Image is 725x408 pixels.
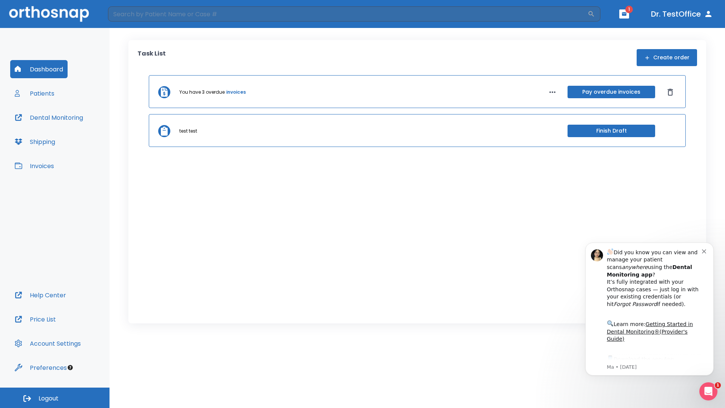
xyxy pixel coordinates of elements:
[10,334,85,352] button: Account Settings
[9,6,89,22] img: Orthosnap
[108,6,588,22] input: Search by Patient Name or Case #
[10,310,60,328] button: Price List
[574,231,725,388] iframe: Intercom notifications message
[568,86,655,98] button: Pay overdue invoices
[33,125,100,139] a: App Store
[568,125,655,137] button: Finish Draft
[10,84,59,102] button: Patients
[715,382,721,388] span: 1
[648,7,716,21] button: Dr. TestOffice
[625,6,633,13] span: 1
[10,359,71,377] button: Preferences
[10,157,59,175] button: Invoices
[67,364,74,371] div: Tooltip anchor
[179,89,225,96] p: You have 3 overdue
[179,128,197,134] p: test test
[33,133,128,139] p: Message from Ma, sent 3w ago
[226,89,246,96] a: invoices
[699,382,717,400] iframe: Intercom live chat
[39,394,59,403] span: Logout
[637,49,697,66] button: Create order
[10,108,88,127] button: Dental Monitoring
[10,286,71,304] button: Help Center
[664,86,676,98] button: Dismiss
[128,16,134,22] button: Dismiss notification
[10,133,60,151] button: Shipping
[10,60,68,78] button: Dashboard
[137,49,166,66] p: Task List
[33,123,128,162] div: Download the app: | ​ Let us know if you need help getting started!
